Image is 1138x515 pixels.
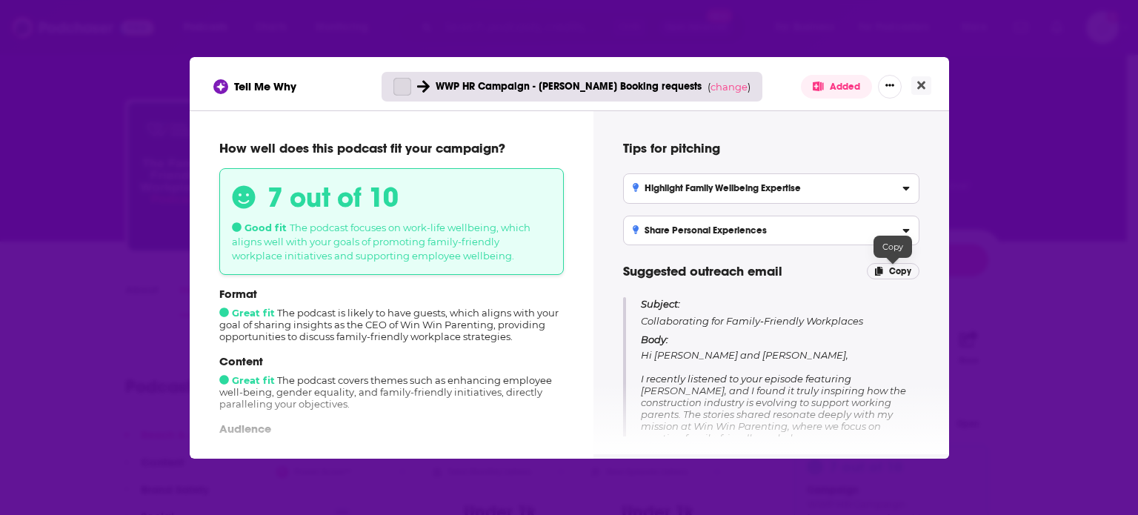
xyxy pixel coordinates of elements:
[711,81,748,93] span: change
[219,140,564,156] p: How well does this podcast fit your campaign?
[234,79,296,93] span: Tell Me Why
[219,374,275,386] span: Great fit
[219,287,564,301] p: Format
[219,354,564,368] p: Content
[219,287,564,342] div: The podcast is likely to have guests, which aligns with your goal of sharing insights as the CEO ...
[232,222,530,262] span: The podcast focuses on work-life wellbeing, which aligns well with your goals of promoting family...
[219,307,275,319] span: Great fit
[641,333,668,345] span: Body:
[708,81,751,93] span: ( )
[633,225,768,236] h3: Share Personal Experiences
[633,183,802,193] h3: Highlight Family Wellbeing Expertise
[889,266,911,276] span: Copy
[641,297,680,310] span: Subject:
[216,82,226,92] img: tell me why sparkle
[878,75,902,99] button: Show More Button
[801,75,872,99] button: Added
[623,140,919,156] h4: Tips for pitching
[219,422,564,489] div: The audience consists of a predominantly [DEMOGRAPHIC_DATA] demographic (80%) that aligns with yo...
[911,76,931,95] button: Close
[219,422,564,436] p: Audience
[232,222,287,233] span: Good fit
[267,181,399,214] h3: 7 out of 10
[393,78,411,96] a: Family Friendly Workplaces
[623,263,782,279] span: Suggested outreach email
[641,297,919,328] p: Collaborating for Family-Friendly Workplaces
[874,236,912,258] div: Copy
[436,80,702,93] span: WWP HR Campaign - [PERSON_NAME] Booking requests
[219,354,564,410] div: The podcast covers themes such as enhancing employee well-being, gender equality, and family-frie...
